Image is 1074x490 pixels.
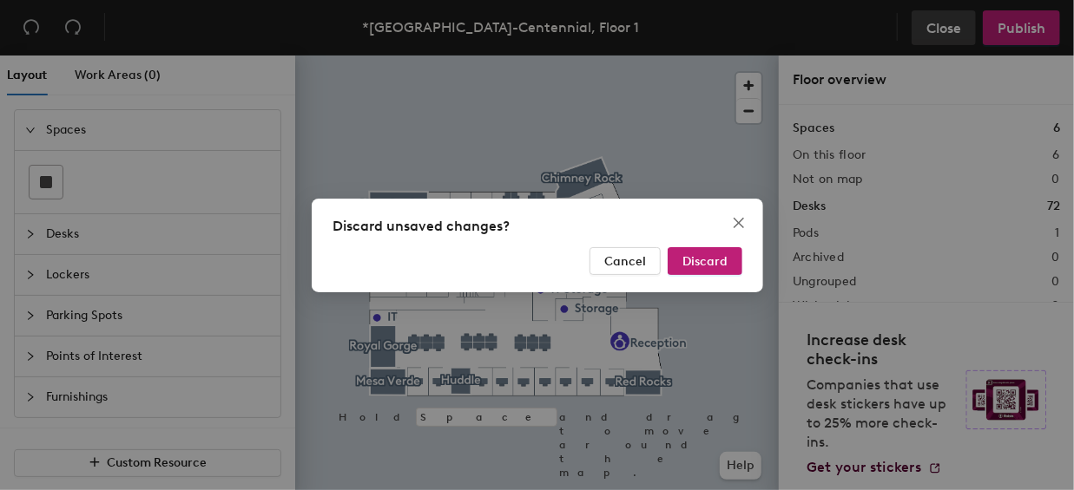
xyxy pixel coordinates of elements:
[725,216,753,230] span: Close
[725,209,753,237] button: Close
[668,247,742,275] button: Discard
[590,247,661,275] button: Cancel
[333,216,742,237] div: Discard unsaved changes?
[604,253,646,268] span: Cancel
[682,253,728,268] span: Discard
[732,216,746,230] span: close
